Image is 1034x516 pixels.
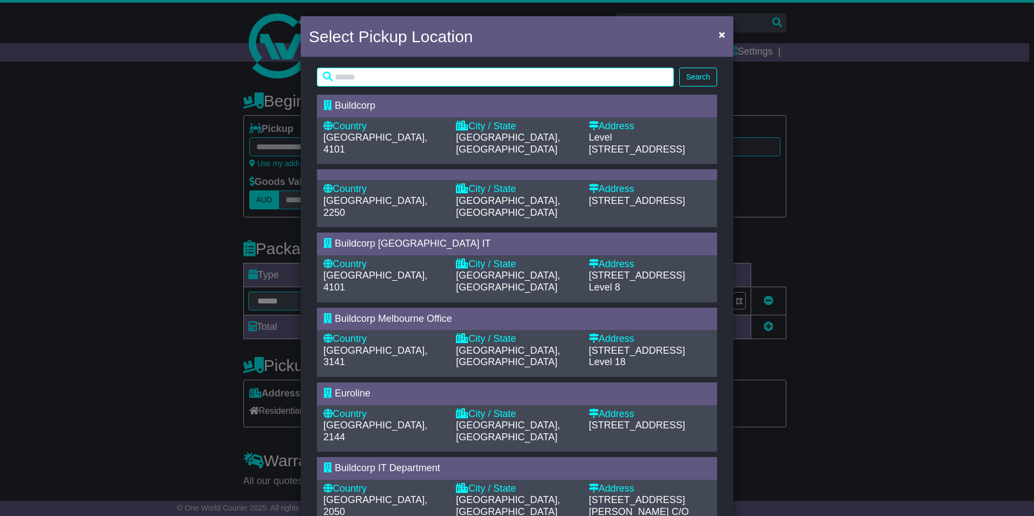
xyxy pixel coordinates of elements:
[335,313,452,324] span: Buildcorp Melbourne Office
[719,28,725,41] span: ×
[589,195,685,206] span: [STREET_ADDRESS]
[679,68,717,87] button: Search
[456,183,578,195] div: City / State
[323,270,427,293] span: [GEOGRAPHIC_DATA], 4101
[589,345,685,356] span: [STREET_ADDRESS]
[589,408,711,420] div: Address
[589,121,711,133] div: Address
[335,238,491,249] span: Buildcorp [GEOGRAPHIC_DATA] IT
[456,259,578,270] div: City / State
[589,270,685,281] span: [STREET_ADDRESS]
[589,132,685,155] span: Level [STREET_ADDRESS]
[323,333,445,345] div: Country
[323,121,445,133] div: Country
[323,132,427,155] span: [GEOGRAPHIC_DATA], 4101
[589,333,711,345] div: Address
[335,100,375,111] span: Buildcorp
[323,420,427,442] span: [GEOGRAPHIC_DATA], 2144
[323,183,445,195] div: Country
[589,483,711,495] div: Address
[456,345,560,368] span: [GEOGRAPHIC_DATA], [GEOGRAPHIC_DATA]
[335,462,440,473] span: Buildcorp IT Department
[589,356,626,367] span: Level 18
[323,195,427,218] span: [GEOGRAPHIC_DATA], 2250
[456,408,578,420] div: City / State
[713,23,731,45] button: Close
[323,483,445,495] div: Country
[456,270,560,293] span: [GEOGRAPHIC_DATA], [GEOGRAPHIC_DATA]
[456,333,578,345] div: City / State
[335,388,370,399] span: Euroline
[456,195,560,218] span: [GEOGRAPHIC_DATA], [GEOGRAPHIC_DATA]
[589,420,685,431] span: [STREET_ADDRESS]
[589,259,711,270] div: Address
[323,408,445,420] div: Country
[323,345,427,368] span: [GEOGRAPHIC_DATA], 3141
[323,259,445,270] div: Country
[589,282,620,293] span: Level 8
[456,121,578,133] div: City / State
[456,132,560,155] span: [GEOGRAPHIC_DATA], [GEOGRAPHIC_DATA]
[309,24,473,49] h4: Select Pickup Location
[589,183,711,195] div: Address
[456,483,578,495] div: City / State
[456,420,560,442] span: [GEOGRAPHIC_DATA], [GEOGRAPHIC_DATA]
